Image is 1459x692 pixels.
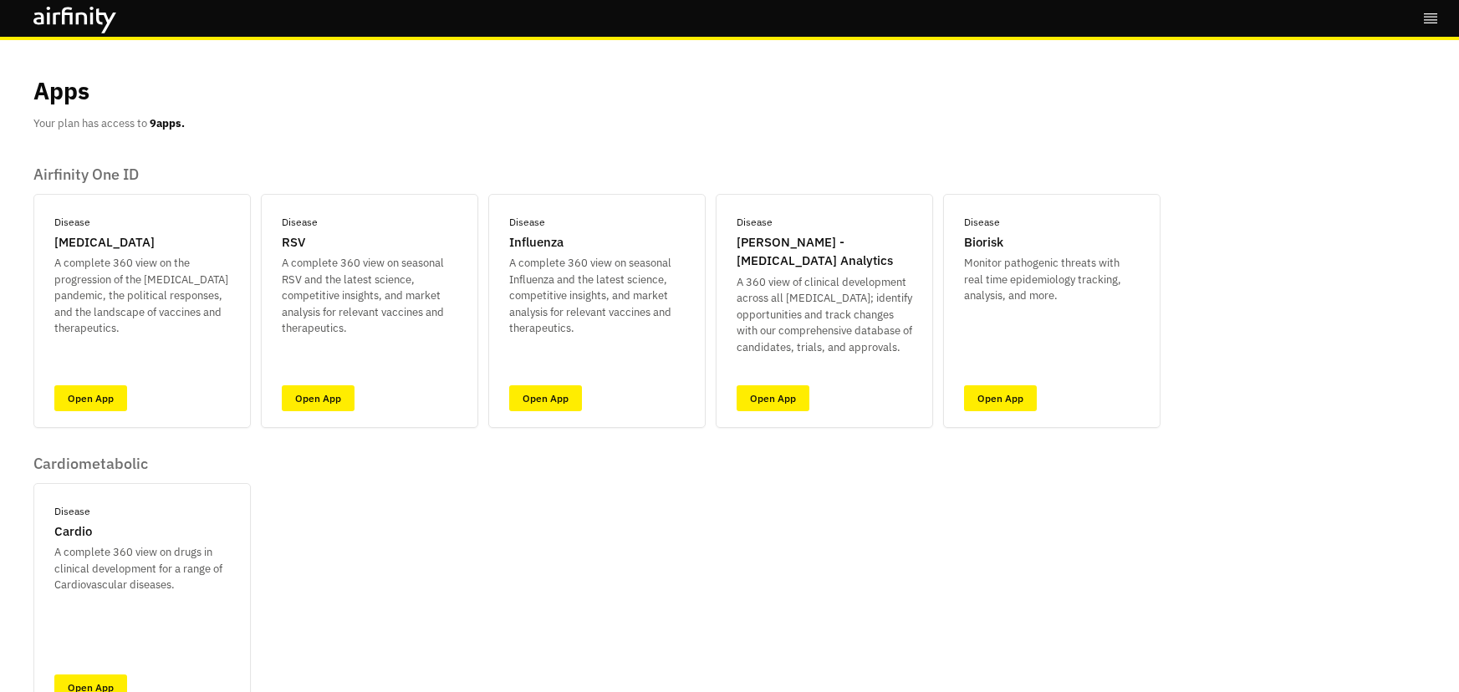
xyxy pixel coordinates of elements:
p: Cardiometabolic [33,455,251,473]
p: [PERSON_NAME] - [MEDICAL_DATA] Analytics [737,233,912,271]
p: Disease [54,215,90,230]
p: Apps [33,74,89,109]
p: [MEDICAL_DATA] [54,233,155,252]
p: A complete 360 view on drugs in clinical development for a range of Cardiovascular diseases. [54,544,230,593]
p: Influenza [509,233,564,252]
a: Open App [509,385,582,411]
p: Disease [509,215,545,230]
p: RSV [282,233,305,252]
a: Open App [282,385,355,411]
b: 9 apps. [150,116,185,130]
p: A complete 360 view on seasonal RSV and the latest science, competitive insights, and market anal... [282,255,457,337]
p: Monitor pathogenic threats with real time epidemiology tracking, analysis, and more. [964,255,1140,304]
p: Disease [54,504,90,519]
p: Cardio [54,522,92,542]
p: Disease [737,215,773,230]
p: Disease [964,215,1000,230]
p: Your plan has access to [33,115,185,132]
p: A complete 360 view on the progression of the [MEDICAL_DATA] pandemic, the political responses, a... [54,255,230,337]
a: Open App [54,385,127,411]
p: A complete 360 view on seasonal Influenza and the latest science, competitive insights, and marke... [509,255,685,337]
p: Airfinity One ID [33,165,1161,184]
a: Open App [964,385,1037,411]
p: Disease [282,215,318,230]
a: Open App [737,385,809,411]
p: A 360 view of clinical development across all [MEDICAL_DATA]; identify opportunities and track ch... [737,274,912,356]
p: Biorisk [964,233,1003,252]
